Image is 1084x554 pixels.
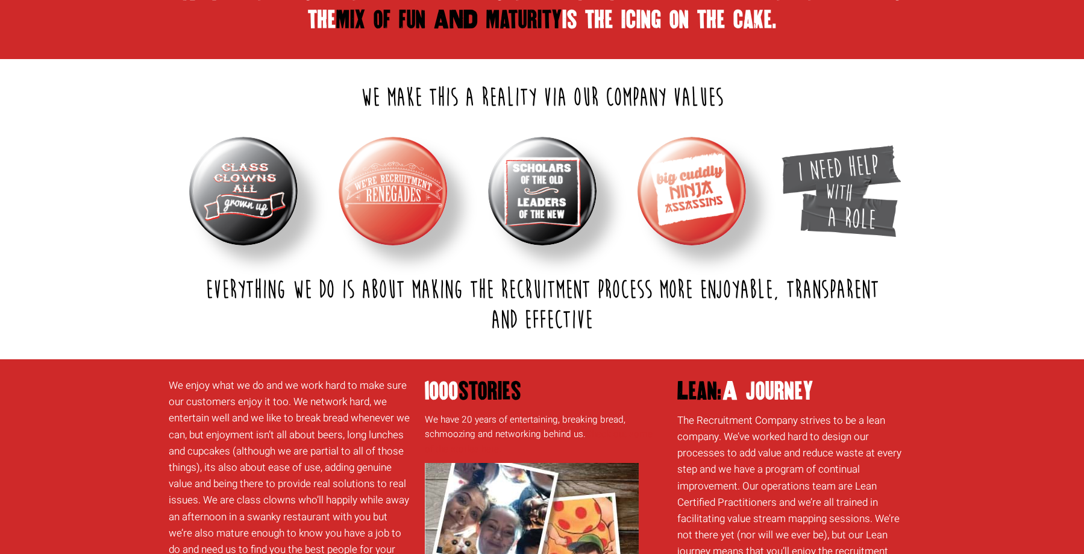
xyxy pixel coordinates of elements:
[425,412,659,456] p: We have 20 years of entertaining, breaking bread, schmoozing and networking behind us.
[459,377,521,406] span: stories
[336,6,562,33] span: mix of fun AND maturity
[677,377,722,406] span: Lean:
[677,377,911,406] h1: A journey
[189,137,298,245] img: Class-Clowns-badge.png
[638,137,746,245] img: Cuddly-Ninja-badge.png
[339,137,447,245] img: Recruitment-Renegades-badge.png
[488,137,597,245] img: Scholars-of-the-old-badge.png
[782,145,901,237] img: I Need Help with a role
[425,427,653,455] a: Check out some of the stories here.
[425,377,659,406] h1: 1000
[172,275,913,335] h2: Everything we do is about making the recruitment process more enjoyable, transparent and effective
[172,83,913,113] h2: We make this a reality via our company values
